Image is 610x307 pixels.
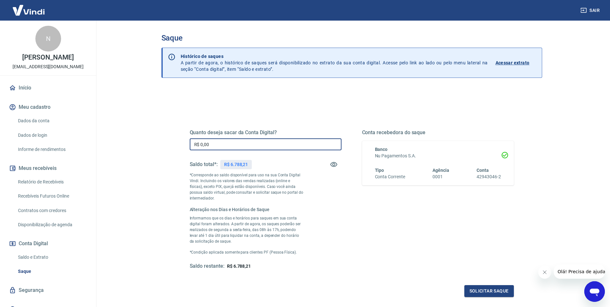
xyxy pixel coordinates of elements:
h5: Conta recebedora do saque [362,129,514,136]
p: [PERSON_NAME] [22,54,74,61]
span: Olá! Precisa de ajuda? [4,5,54,10]
img: Vindi [8,0,50,20]
h6: 0001 [432,173,449,180]
span: Tipo [375,168,384,173]
p: Acessar extrato [496,60,530,66]
span: Banco [375,147,388,152]
h5: Saldo total*: [190,161,218,168]
h6: Alteração nos Dias e Horários de Saque [190,206,304,213]
a: Dados da conta [15,114,88,127]
p: A partir de agora, o histórico de saques será disponibilizado no extrato da sua conta digital. Ac... [181,53,488,72]
a: Informe de rendimentos [15,143,88,156]
p: R$ 6.788,21 [224,161,248,168]
a: Saque [15,265,88,278]
button: Meu cadastro [8,100,88,114]
button: Conta Digital [8,237,88,251]
p: *Condição aplicada somente para clientes PF (Pessoa Física). [190,249,304,255]
span: R$ 6.788,21 [227,264,251,269]
a: Acessar extrato [496,53,537,72]
iframe: Fechar mensagem [538,266,551,279]
h5: Quanto deseja sacar da Conta Digital? [190,129,341,136]
p: Informamos que os dias e horários para saques em sua conta digital foram alterados. A partir de a... [190,215,304,244]
button: Sair [579,5,602,16]
p: [EMAIL_ADDRESS][DOMAIN_NAME] [13,63,84,70]
h5: Saldo restante: [190,263,224,270]
a: Início [8,81,88,95]
a: Segurança [8,283,88,297]
button: Solicitar saque [464,285,514,297]
a: Disponibilização de agenda [15,218,88,231]
button: Meus recebíveis [8,161,88,175]
h6: Nu Pagamentos S.A. [375,153,501,159]
div: N [35,26,61,51]
span: Agência [432,168,449,173]
iframe: Botão para abrir a janela de mensagens [584,281,605,302]
a: Relatório de Recebíveis [15,175,88,189]
h3: Saque [161,33,542,42]
iframe: Mensagem da empresa [554,265,605,279]
p: Histórico de saques [181,53,488,60]
h6: 42943046-2 [477,173,501,180]
h6: Conta Corrente [375,173,405,180]
span: Conta [477,168,489,173]
a: Recebíveis Futuros Online [15,190,88,203]
a: Saldo e Extrato [15,251,88,264]
a: Contratos com credores [15,204,88,217]
p: *Corresponde ao saldo disponível para uso na sua Conta Digital Vindi. Incluindo os valores das ve... [190,172,304,201]
a: Dados de login [15,129,88,142]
